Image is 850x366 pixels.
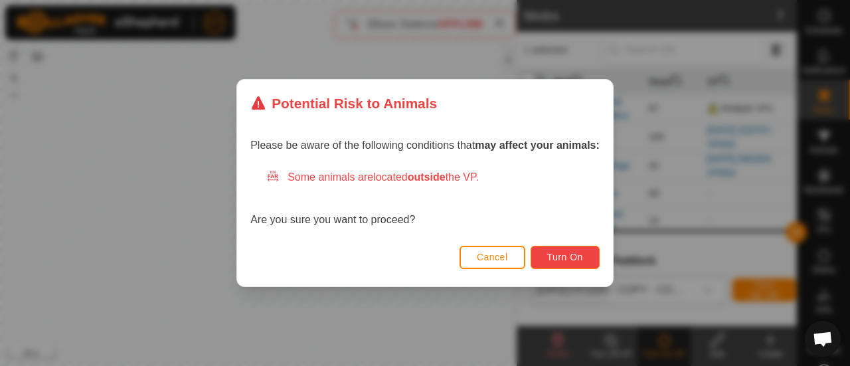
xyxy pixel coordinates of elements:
div: Some animals are [266,169,600,185]
span: Please be aware of the following conditions that [250,139,600,151]
button: Cancel [460,246,525,269]
div: Are you sure you want to proceed? [250,169,600,228]
span: located the VP. [373,171,479,183]
span: Cancel [477,252,508,262]
div: Open chat [805,321,841,357]
strong: outside [408,171,446,183]
span: Turn On [547,252,583,262]
strong: may affect your animals: [475,139,600,151]
div: Potential Risk to Animals [250,93,437,114]
button: Turn On [531,246,600,269]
